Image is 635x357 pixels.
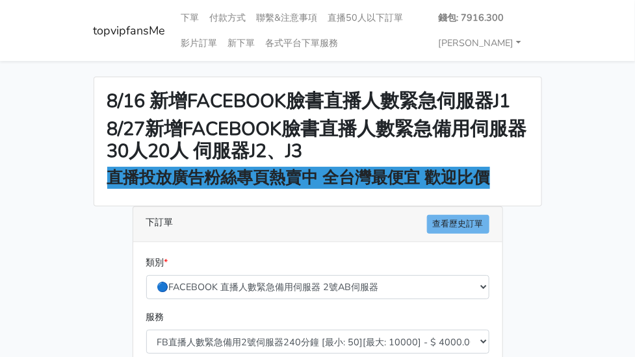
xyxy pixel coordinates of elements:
strong: 8/27新增FACEBOOK臉書直播人數緊急備用伺服器30人20人 伺服器J2、J3 [107,116,527,164]
div: 下訂單 [133,207,502,242]
label: 類別 [146,255,168,270]
a: 查看歷史訂單 [427,215,489,234]
strong: 錢包: 7916.300 [438,11,504,24]
a: 影片訂單 [176,31,223,56]
a: topvipfansMe [94,18,166,43]
a: 付款方式 [205,5,252,31]
strong: 直播投放廣告粉絲專頁熱賣中 全台灣最便宜 歡迎比價 [107,167,490,189]
a: [PERSON_NAME] [433,31,526,56]
a: 直播50人以下訂單 [323,5,409,31]
a: 下單 [176,5,205,31]
a: 聯繫&注意事項 [252,5,323,31]
strong: 8/16 新增FACEBOOK臉書直播人數緊急伺服器J1 [107,88,511,114]
a: 新下單 [223,31,261,56]
a: 錢包: 7916.300 [433,5,509,31]
a: 各式平台下單服務 [261,31,344,56]
label: 服務 [146,310,164,325]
